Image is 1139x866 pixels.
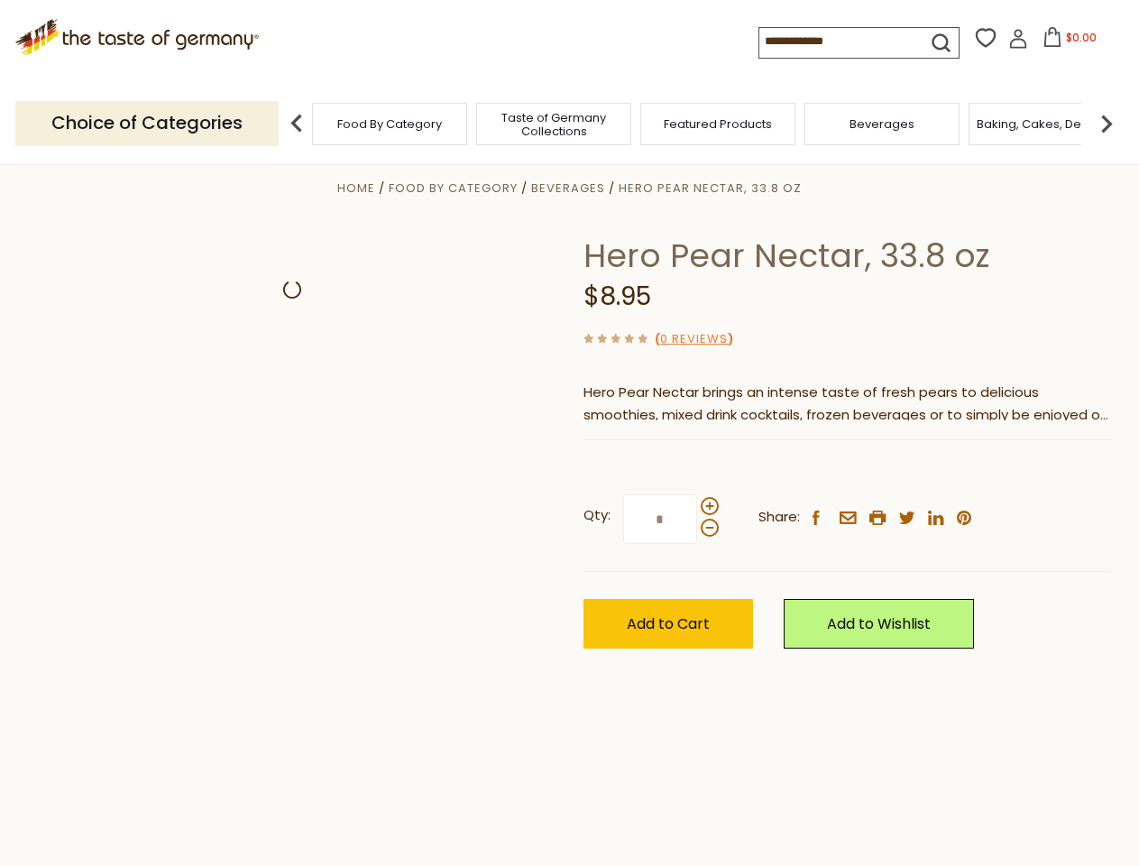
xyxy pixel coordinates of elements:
[784,599,974,649] a: Add to Wishlist
[583,235,1111,276] h1: Hero Pear Nectar, 33.8 oz
[583,382,1111,427] p: Hero Pear Nectar brings an intense taste of fresh pears to delicious smoothies, mixed drink cockt...
[977,117,1116,131] a: Baking, Cakes, Desserts
[337,117,442,131] a: Food By Category
[758,506,800,529] span: Share:
[15,101,279,145] p: Choice of Categories
[583,279,651,314] span: $8.95
[337,180,375,197] a: Home
[655,330,733,347] span: ( )
[531,180,605,197] a: Beverages
[1032,27,1108,54] button: $0.00
[482,111,626,138] a: Taste of Germany Collections
[389,180,518,197] a: Food By Category
[660,330,728,349] a: 0 Reviews
[623,494,697,544] input: Qty:
[850,117,914,131] a: Beverages
[1066,30,1097,45] span: $0.00
[627,613,710,634] span: Add to Cart
[619,180,802,197] a: Hero Pear Nectar, 33.8 oz
[664,117,772,131] a: Featured Products
[1088,106,1125,142] img: next arrow
[583,504,611,527] strong: Qty:
[279,106,315,142] img: previous arrow
[583,599,753,649] button: Add to Cart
